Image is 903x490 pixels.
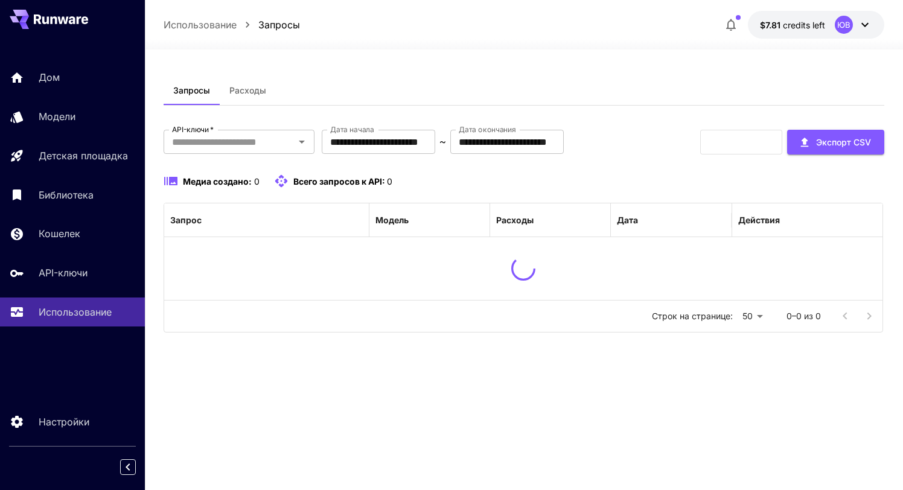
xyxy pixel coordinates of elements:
[39,416,89,428] font: Настройки
[617,215,638,225] font: Дата
[39,267,88,279] font: API-ключи
[39,227,80,240] font: Кошелек
[293,133,310,150] button: Открыть
[787,130,884,154] button: Экспорт CSV
[375,215,409,225] font: Модель
[760,20,783,30] span: $7.81
[330,125,374,134] font: Дата начала
[39,150,128,162] font: Детская площадка
[787,311,821,321] font: 0–0 из 0
[39,71,60,83] font: Дом
[39,110,75,122] font: Модели
[459,125,516,134] font: Дата окончания
[120,459,136,475] button: Свернуть боковую панель
[164,19,237,31] font: Использование
[173,85,210,95] font: Запросы
[837,20,850,30] font: ЮВ
[172,125,209,134] font: API-ключи
[254,176,260,186] font: 0
[783,20,825,30] span: credits left
[652,311,733,321] font: Строк на странице:
[439,135,446,149] p: ~
[738,215,780,225] font: Действия
[748,11,884,39] button: $7.80962ЮВ
[229,85,266,95] font: Расходы
[39,306,112,318] font: Использование
[164,17,237,32] a: Использование
[760,19,825,31] div: $7.80962
[129,456,145,478] div: Свернуть боковую панель
[742,311,753,321] font: 50
[164,17,300,32] nav: хлебные крошки
[387,176,392,186] font: 0
[293,176,385,186] font: Всего запросов к API:
[496,215,534,225] font: Расходы
[39,189,94,201] font: Библиотека
[258,19,300,31] font: Запросы
[170,215,202,225] font: Запрос
[183,176,252,186] font: Медиа создано:
[258,17,300,32] a: Запросы
[816,137,871,147] font: Экспорт CSV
